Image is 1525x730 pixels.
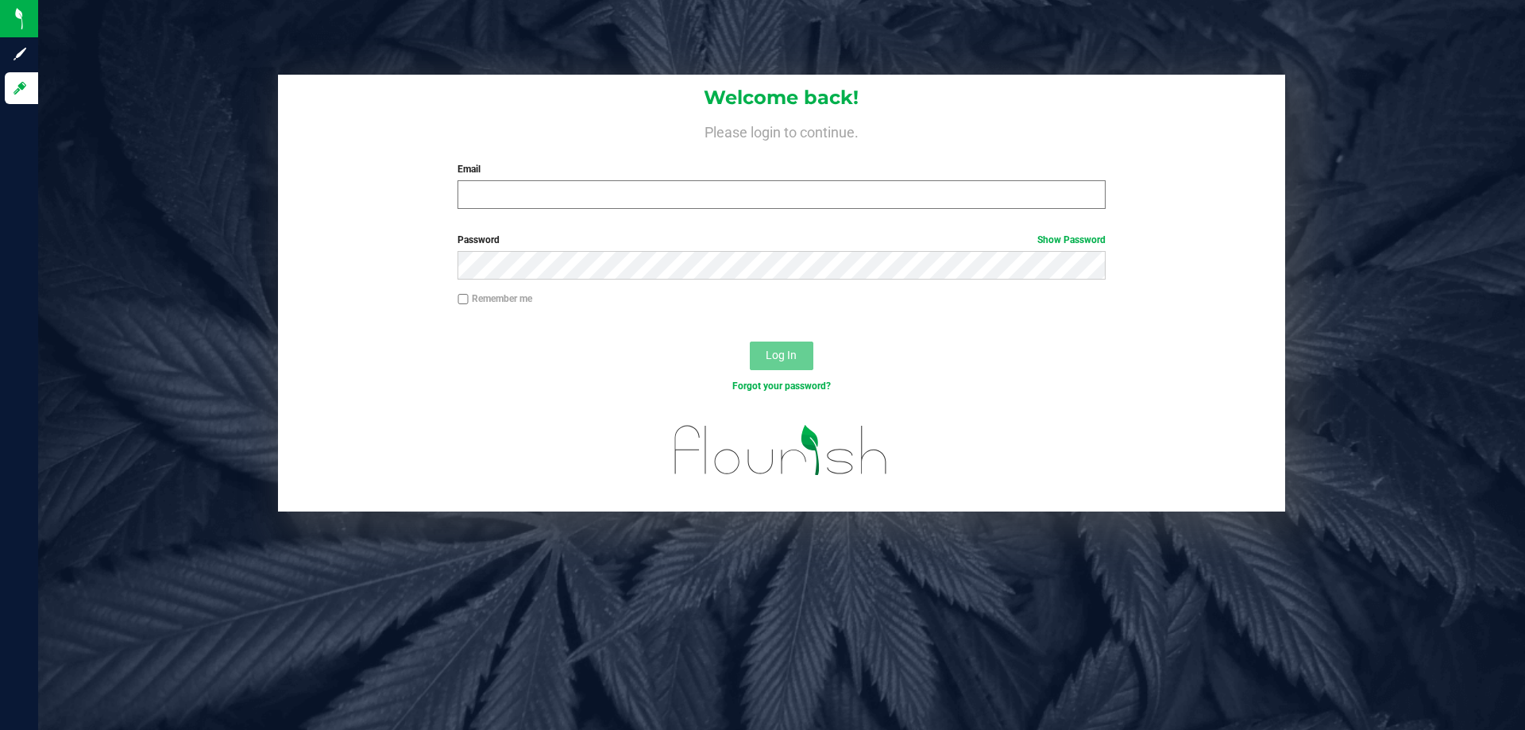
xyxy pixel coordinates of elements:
[655,410,907,491] img: flourish_logo.svg
[732,380,831,392] a: Forgot your password?
[750,342,813,370] button: Log In
[12,46,28,62] inline-svg: Sign up
[278,87,1285,108] h1: Welcome back!
[457,234,500,245] span: Password
[457,292,532,306] label: Remember me
[457,294,469,305] input: Remember me
[278,121,1285,140] h4: Please login to continue.
[766,349,797,361] span: Log In
[12,80,28,96] inline-svg: Log in
[457,162,1105,176] label: Email
[1037,234,1106,245] a: Show Password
